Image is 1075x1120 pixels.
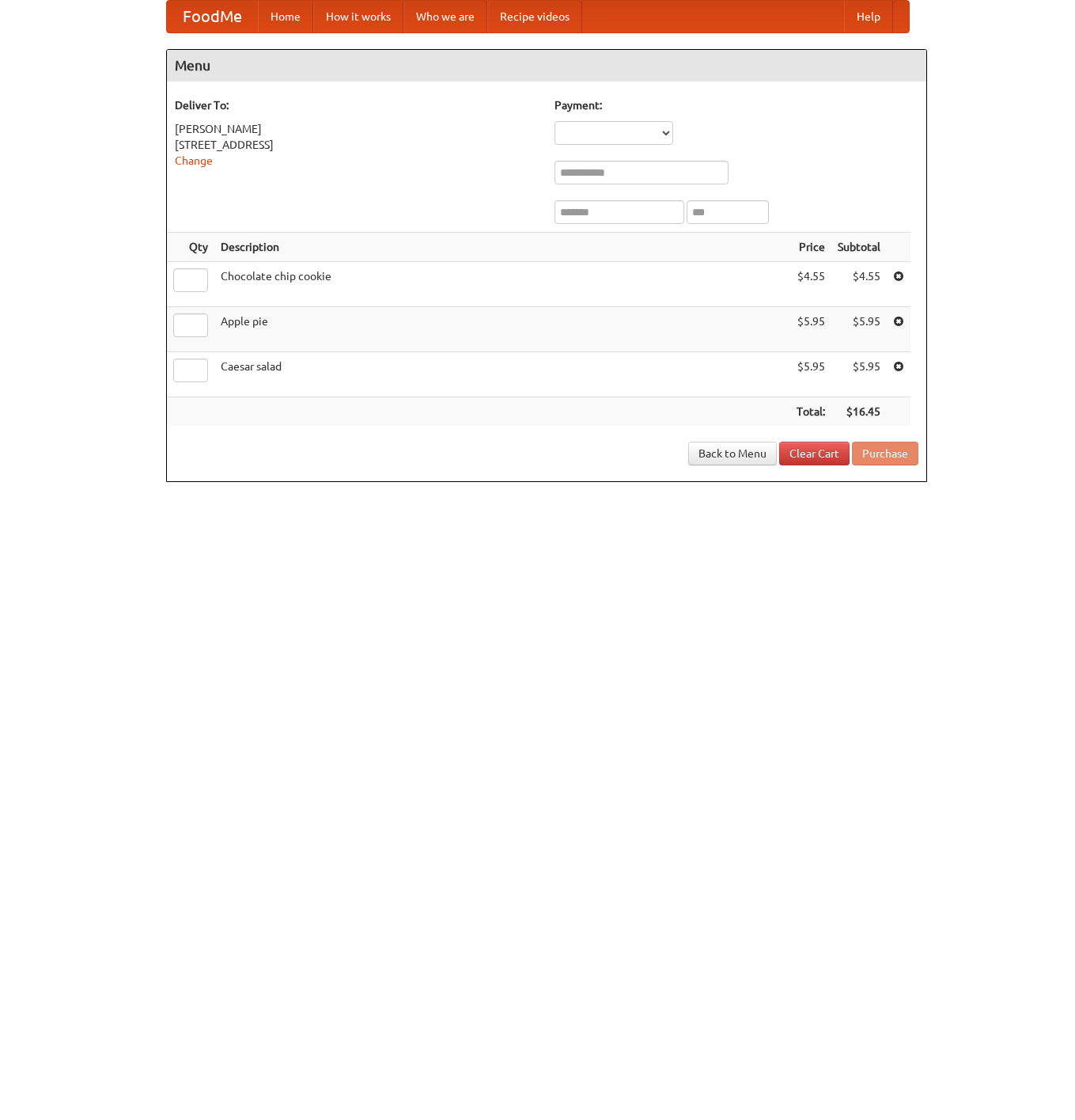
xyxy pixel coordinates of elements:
[688,442,777,465] a: Back to Menu
[852,442,918,465] button: Purchase
[831,233,887,262] th: Subtotal
[167,233,214,262] th: Qty
[175,137,539,153] div: [STREET_ADDRESS]
[175,97,539,113] h5: Deliver To:
[214,262,790,307] td: Chocolate chip cookie
[844,1,893,32] a: Help
[258,1,313,32] a: Home
[167,1,258,32] a: FoodMe
[214,307,790,352] td: Apple pie
[214,352,790,397] td: Caesar salad
[790,352,831,397] td: $5.95
[555,97,918,113] h5: Payment:
[175,121,539,137] div: [PERSON_NAME]
[487,1,582,32] a: Recipe videos
[831,352,887,397] td: $5.95
[831,307,887,352] td: $5.95
[790,307,831,352] td: $5.95
[790,397,831,427] th: Total:
[779,442,850,465] a: Clear Cart
[214,233,790,262] th: Description
[313,1,403,32] a: How it works
[167,50,926,82] h4: Menu
[790,262,831,307] td: $4.55
[831,262,887,307] td: $4.55
[790,233,831,262] th: Price
[831,397,887,427] th: $16.45
[175,154,213,167] a: Change
[403,1,487,32] a: Who we are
